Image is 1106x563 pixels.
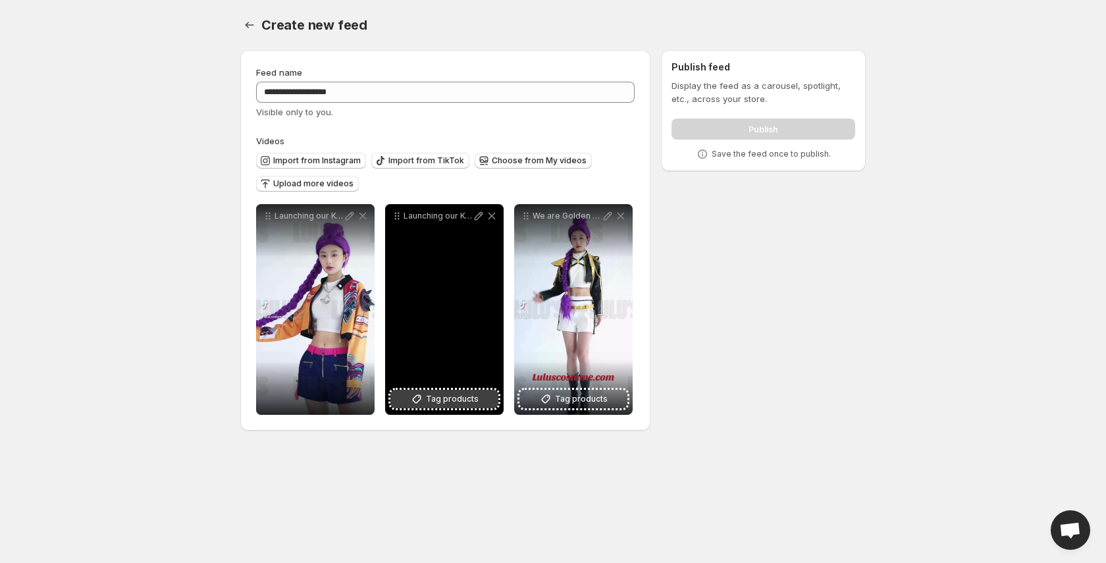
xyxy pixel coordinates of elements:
button: Tag products [519,390,627,408]
p: Save the feed once to publish. [712,149,831,159]
div: We are Golden this [DATE] Costume available at our website kpopdemonhunters [PERSON_NAME] TikTokM... [514,204,633,415]
p: Display the feed as a carousel, spotlight, etc., across your store. [671,79,855,105]
span: Visible only to you. [256,107,333,117]
button: Import from Instagram [256,153,366,169]
span: Import from Instagram [273,155,361,166]
button: Tag products [390,390,498,408]
p: Launching our K-pop Demon Hunter costume series If you or your children are a fan and want the be... [404,211,472,221]
a: Open chat [1051,510,1090,550]
span: Import from TikTok [388,155,464,166]
button: Import from TikTok [371,153,469,169]
span: Tag products [555,392,608,406]
p: Launching our K-pop Demon Hunter costume series If you or your children are a fan and want the be... [275,211,343,221]
span: Feed name [256,67,302,78]
span: Choose from My videos [492,155,587,166]
button: Upload more videos [256,176,359,192]
button: Choose from My videos [475,153,592,169]
button: Settings [240,16,259,34]
div: Launching our K-pop Demon Hunter costume series If you or your children are a fan and want the be... [256,204,375,415]
span: Videos [256,136,284,146]
span: Tag products [426,392,479,406]
span: Create new feed [261,17,367,33]
span: Upload more videos [273,178,354,189]
p: We are Golden this [DATE] Costume available at our website kpopdemonhunters [PERSON_NAME] TikTokM... [533,211,601,221]
h2: Publish feed [671,61,855,74]
div: Launching our K-pop Demon Hunter costume series If you or your children are a fan and want the be... [385,204,504,415]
